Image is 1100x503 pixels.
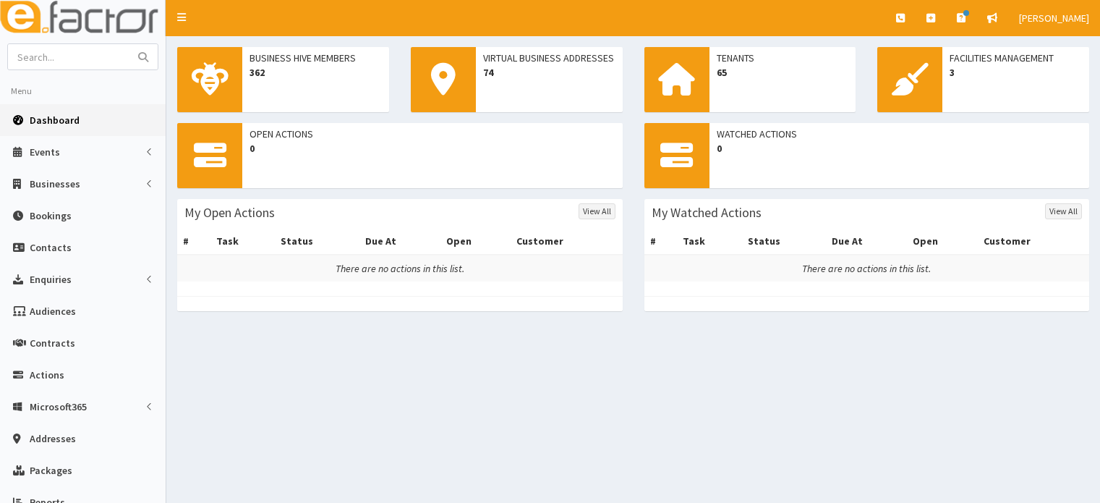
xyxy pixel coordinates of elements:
input: Search... [8,44,129,69]
h3: My Open Actions [184,206,275,219]
span: Dashboard [30,114,80,127]
th: Due At [826,228,907,255]
th: Status [275,228,359,255]
span: 362 [250,65,382,80]
th: # [644,228,678,255]
span: Addresses [30,432,76,445]
i: There are no actions in this list. [802,262,931,275]
h3: My Watched Actions [652,206,762,219]
span: 65 [717,65,849,80]
span: Facilities Management [950,51,1082,65]
span: 0 [717,141,1083,156]
th: Open [907,228,977,255]
th: Task [677,228,742,255]
span: Events [30,145,60,158]
th: Task [210,228,276,255]
th: # [177,228,210,255]
span: Open Actions [250,127,615,141]
a: View All [579,203,615,219]
span: Business Hive Members [250,51,382,65]
span: 3 [950,65,1082,80]
th: Customer [511,228,622,255]
span: Actions [30,368,64,381]
th: Due At [359,228,440,255]
span: 0 [250,141,615,156]
span: Virtual Business Addresses [483,51,615,65]
a: View All [1045,203,1082,219]
span: Audiences [30,305,76,318]
span: Bookings [30,209,72,222]
span: 74 [483,65,615,80]
th: Open [440,228,511,255]
span: Microsoft365 [30,400,87,413]
i: There are no actions in this list. [336,262,464,275]
span: Watched Actions [717,127,1083,141]
th: Customer [978,228,1089,255]
span: [PERSON_NAME] [1019,12,1089,25]
span: Packages [30,464,72,477]
span: Contacts [30,241,72,254]
span: Businesses [30,177,80,190]
span: Contracts [30,337,75,350]
span: Enquiries [30,273,72,286]
span: Tenants [717,51,849,65]
th: Status [742,228,826,255]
